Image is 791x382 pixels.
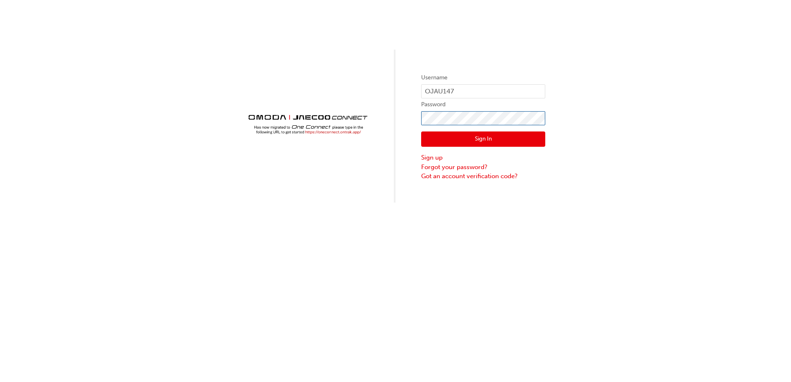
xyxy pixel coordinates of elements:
label: Password [421,100,545,110]
button: Sign In [421,131,545,147]
input: Username [421,84,545,98]
a: Sign up [421,153,545,162]
img: Trak [246,103,370,137]
a: Got an account verification code? [421,172,545,181]
label: Username [421,73,545,83]
a: Forgot your password? [421,162,545,172]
